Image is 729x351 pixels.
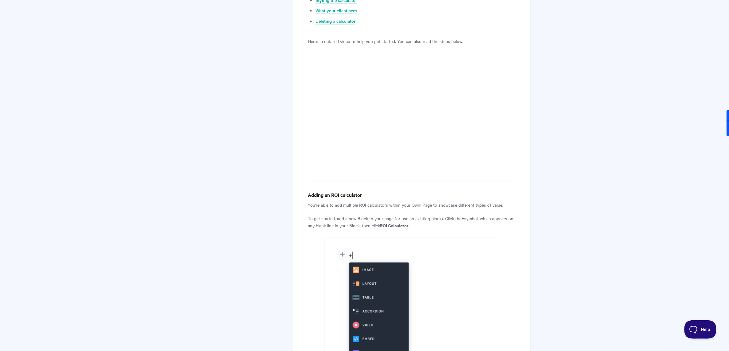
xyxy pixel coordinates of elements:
strong: + [461,215,464,221]
iframe: Toggle Customer Support [684,320,717,339]
p: To get started, add a new Block to your page (or use an existing block). Click the symbol, which ... [308,215,515,229]
strong: ROI Calculator [380,222,409,229]
a: Deleting a calculator [316,18,355,25]
iframe: Vimeo video player [308,52,515,169]
p: You're able to add multiple ROI calculators within your Qwilr Page to showcase different types of... [308,201,515,209]
a: What your client sees [316,7,357,14]
h4: Adding an ROI calculator [308,191,515,199]
p: Here's a detailed video to help you get started. You can also read the steps below. [308,37,515,45]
